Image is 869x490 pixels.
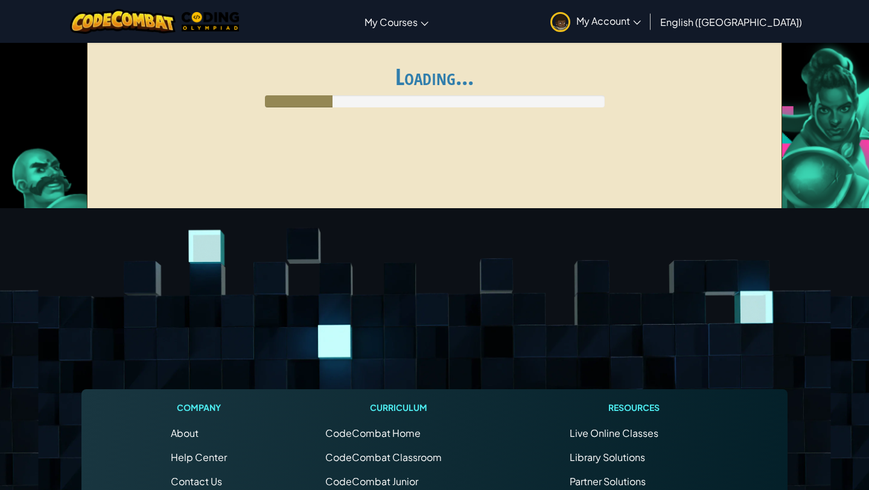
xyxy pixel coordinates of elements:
h1: Resources [570,401,698,414]
a: CodeCombat Classroom [325,451,442,463]
h1: Loading... [95,64,774,89]
a: My Account [544,2,647,40]
a: Live Online Classes [570,427,658,439]
a: CodeCombat Junior [325,475,418,488]
span: My Courses [364,16,418,28]
a: My Courses [358,5,434,38]
img: avatar [550,12,570,32]
a: English ([GEOGRAPHIC_DATA]) [654,5,808,38]
img: MTO Coding Olympiad logo [182,12,240,31]
span: English ([GEOGRAPHIC_DATA]) [660,16,802,28]
span: CodeCombat Home [325,427,421,439]
a: Library Solutions [570,451,645,463]
h1: Curriculum [325,401,471,414]
img: CodeCombat logo [70,9,176,34]
span: My Account [576,14,641,27]
a: Partner Solutions [570,475,646,488]
span: Contact Us [171,475,222,488]
a: Help Center [171,451,227,463]
h1: Company [171,401,227,414]
a: About [171,427,199,439]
